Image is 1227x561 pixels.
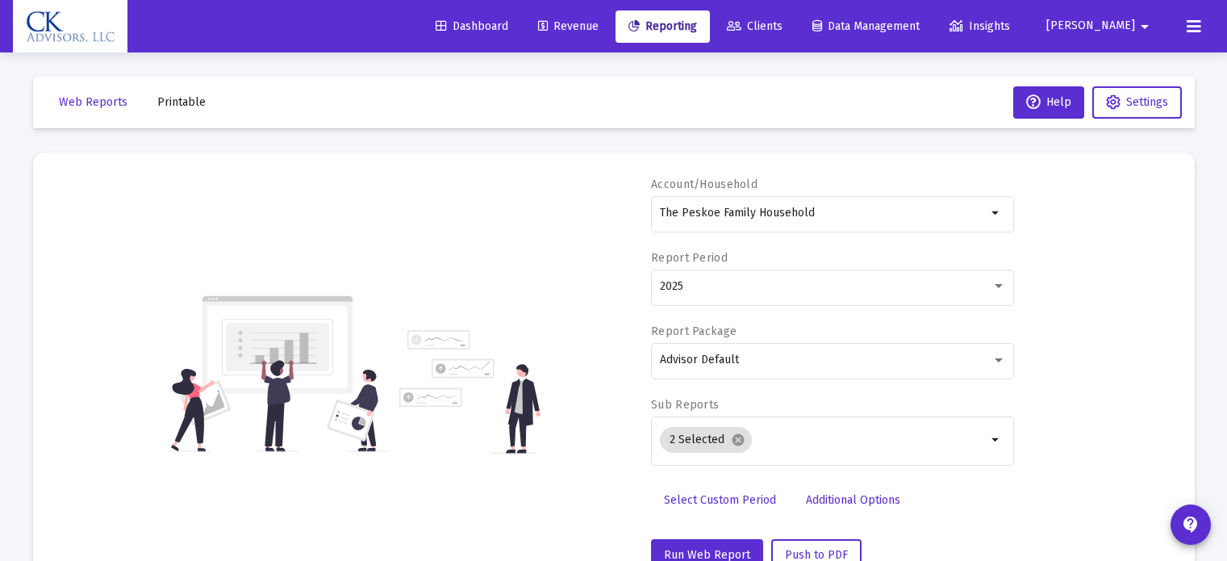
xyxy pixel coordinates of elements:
[727,19,783,33] span: Clients
[799,10,933,43] a: Data Management
[25,10,115,43] img: Dashboard
[1027,10,1174,42] button: [PERSON_NAME]
[59,95,127,109] span: Web Reports
[806,493,900,507] span: Additional Options
[660,427,752,453] mat-chip: 2 Selected
[651,178,757,191] label: Account/Household
[651,398,719,412] label: Sub Reports
[538,19,599,33] span: Revenue
[168,294,390,454] img: reporting
[157,95,206,109] span: Printable
[1126,95,1168,109] span: Settings
[525,10,611,43] a: Revenue
[1026,95,1071,109] span: Help
[664,493,776,507] span: Select Custom Period
[144,86,219,119] button: Printable
[1181,515,1200,534] mat-icon: contact_support
[651,251,728,265] label: Report Period
[987,430,1006,450] mat-icon: arrow_drop_down
[1046,19,1135,33] span: [PERSON_NAME]
[731,433,745,447] mat-icon: cancel
[1135,10,1154,43] mat-icon: arrow_drop_down
[423,10,521,43] a: Dashboard
[1013,86,1084,119] button: Help
[616,10,710,43] a: Reporting
[46,86,140,119] button: Web Reports
[399,330,540,454] img: reporting-alt
[660,279,683,293] span: 2025
[949,19,1010,33] span: Insights
[660,353,739,366] span: Advisor Default
[1092,86,1182,119] button: Settings
[651,324,737,338] label: Report Package
[937,10,1023,43] a: Insights
[812,19,920,33] span: Data Management
[660,207,987,220] input: Search or select an account or household
[436,19,508,33] span: Dashboard
[987,203,1006,223] mat-icon: arrow_drop_down
[660,424,987,456] mat-chip-list: Selection
[714,10,795,43] a: Clients
[628,19,697,33] span: Reporting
